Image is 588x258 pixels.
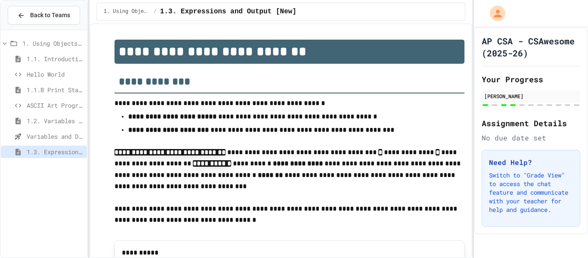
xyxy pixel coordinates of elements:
button: Back to Teams [8,6,80,25]
iframe: chat widget [517,186,579,223]
span: 1.1. Introduction to Algorithms, Programming, and Compilers [27,54,84,63]
span: Hello World [27,70,84,79]
p: Switch to "Grade View" to access the chat feature and communicate with your teacher for help and ... [489,171,573,214]
span: Variables and Data Types - Quiz [27,132,84,141]
span: 1.3. Expressions and Output [New] [27,147,84,156]
span: 1. Using Objects and Methods [104,8,150,15]
div: No due date set [482,133,580,143]
h2: Assignment Details [482,117,580,129]
div: My Account [481,3,508,23]
span: ASCII Art Program [27,101,84,110]
span: 1. Using Objects and Methods [22,39,84,48]
h2: Your Progress [482,73,580,85]
span: 1.3. Expressions and Output [New] [160,6,297,17]
span: Back to Teams [30,11,70,20]
iframe: chat widget [552,224,579,249]
h3: Need Help? [489,157,573,168]
h1: AP CSA - CSAwesome (2025-26) [482,35,580,59]
div: [PERSON_NAME] [484,92,578,100]
span: / [154,8,157,15]
span: 1.2. Variables and Data Types [27,116,84,125]
span: 1.1.B Print Statements [27,85,84,94]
